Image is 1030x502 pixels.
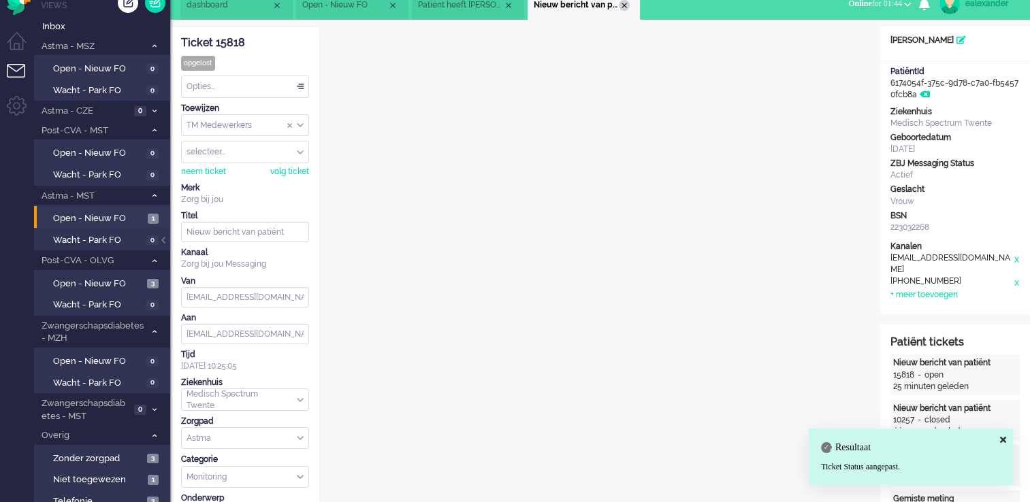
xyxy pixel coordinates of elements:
div: Assign Group [181,114,309,137]
div: Kanalen [890,241,1020,252]
div: Nieuw bericht van patiënt [893,357,1017,369]
span: 0 [134,405,146,415]
div: closed [924,414,950,426]
span: 1 [148,475,159,485]
div: - [914,414,924,426]
a: Wacht - Park FO 0 [39,375,169,390]
span: Zonder zorgpad [53,452,144,465]
li: Dashboard menu [7,32,37,63]
div: [DATE] [890,144,1020,155]
span: 1 [148,214,159,224]
div: Zorgpad [181,416,309,427]
a: Open - Nieuw FO 0 [39,145,169,160]
div: 223032268 [890,222,1020,233]
span: Post-CVA - OLVG [39,254,145,267]
span: Astma - MSZ [39,40,145,53]
a: Wacht - Park FO 0 [39,232,169,247]
li: Tickets menu [7,64,37,95]
div: Ziekenhuis [890,106,1020,118]
div: Nieuw bericht van patiënt [893,403,1017,414]
div: ZBJ Messaging Status [890,158,1020,169]
span: 0 [146,86,159,96]
div: Ticket 15818 [181,35,309,51]
span: Open - Nieuw FO [53,63,143,76]
span: 3 [147,454,159,464]
a: Wacht - Park FO 0 [39,297,169,312]
div: [PERSON_NAME] [880,35,1030,46]
div: [EMAIL_ADDRESS][DOMAIN_NAME] [890,252,1013,275]
span: 0 [146,235,159,246]
div: Kanaal [181,247,309,258]
span: 0 [146,64,159,74]
div: x [1013,275,1020,289]
div: BSN [890,210,1020,222]
div: - [914,369,924,381]
div: Toewijzen [181,103,309,114]
span: Open - Nieuw FO [53,147,143,160]
span: Overig [39,429,145,442]
div: Medisch Spectrum Twente [890,118,1020,129]
div: 10257 [893,414,914,426]
span: Open - Nieuw FO [53,278,144,290]
div: Aan [181,312,309,324]
a: Open - Nieuw FO 1 [39,210,169,225]
div: + meer toevoegen [890,289,958,301]
a: Open - Nieuw FO 0 [39,353,169,368]
span: Wacht - Park FO [53,299,143,312]
div: Ticket Status aangepast. [821,461,1001,473]
li: Admin menu [7,96,37,127]
span: 0 [146,300,159,310]
span: Post-CVA - MST [39,124,145,137]
a: Open - Nieuw FO 3 [39,275,169,290]
span: Niet toegewezen [53,473,144,486]
span: Astma - MST [39,190,145,203]
a: Niet toegewezen 1 [39,471,169,486]
span: Wacht - Park FO [53,377,143,390]
div: Zorg bij jou Messaging [181,258,309,270]
span: 0 [146,356,159,367]
div: Categorie [181,454,309,465]
div: opgelost [181,56,215,71]
span: 0 [134,106,146,116]
a: Zonder zorgpad 3 [39,450,169,465]
div: Titel [181,210,309,222]
div: 15818 [893,369,914,381]
div: neem ticket [181,166,226,178]
div: Actief [890,169,1020,181]
span: Astma - CZE [39,105,130,118]
span: 0 [146,170,159,180]
div: Assign User [181,141,309,163]
span: Wacht - Park FO [53,169,143,182]
div: Merk [181,182,309,194]
div: Geboortedatum [890,132,1020,144]
div: 6174054f-375c-9d78-c7a0-fb54570fcb8a [880,66,1030,101]
div: Zorg bij jou [181,194,309,205]
span: 3 [147,279,159,289]
span: Zwangerschapsdiabetes - MST [39,397,130,422]
div: x [1013,252,1020,275]
div: Van [181,275,309,287]
h4: Resultaat [821,442,1001,452]
div: [PHONE_NUMBER] [890,275,1013,289]
span: Open - Nieuw FO [53,212,144,225]
div: Ziekenhuis [181,377,309,388]
a: Wacht - Park FO 0 [39,167,169,182]
div: Tijd [181,349,309,361]
div: Geslacht [890,184,1020,195]
a: Wacht - Park FO 0 [39,82,169,97]
div: PatiëntId [890,66,1020,78]
a: Inbox [39,18,170,33]
span: 0 [146,148,159,158]
span: Wacht - Park FO [53,234,143,247]
div: Patiënt tickets [890,335,1020,350]
div: één maand geleden [893,426,1017,437]
div: 25 minuten geleden [893,381,1017,392]
div: volg ticket [270,166,309,178]
a: Open - Nieuw FO 0 [39,61,169,76]
span: Open - Nieuw FO [53,355,143,368]
span: Wacht - Park FO [53,84,143,97]
span: 0 [146,378,159,388]
div: Vrouw [890,196,1020,207]
div: open [924,369,944,381]
span: Inbox [42,20,170,33]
